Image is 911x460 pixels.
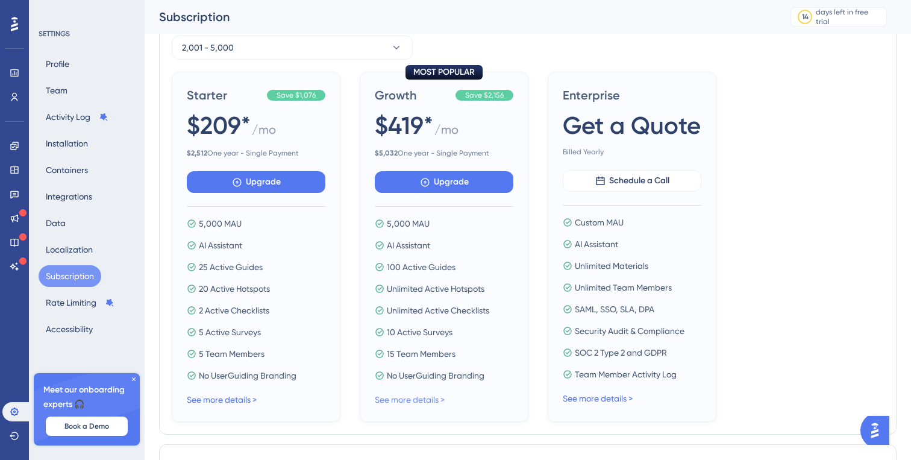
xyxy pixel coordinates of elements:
[39,106,116,128] button: Activity Log
[187,87,262,104] span: Starter
[199,216,242,231] span: 5,000 MAU
[816,7,883,27] div: days left in free trial
[375,149,398,157] b: $ 5,032
[199,282,270,296] span: 20 Active Hotspots
[172,36,413,60] button: 2,001 - 5,000
[199,260,263,274] span: 25 Active Guides
[575,259,648,273] span: Unlimited Materials
[387,368,484,383] span: No UserGuiding Branding
[187,171,325,193] button: Upgrade
[375,148,513,158] span: One year - Single Payment
[575,215,624,230] span: Custom MAU
[187,395,257,405] a: See more details >
[39,133,95,154] button: Installation
[182,40,234,55] span: 2,001 - 5,000
[387,238,430,253] span: AI Assistant
[375,109,433,142] span: $419*
[563,147,701,157] span: Billed Yearly
[563,394,633,403] a: See more details >
[575,280,672,295] span: Unlimited Team Members
[277,90,316,100] span: Save $1,076
[39,318,100,340] button: Accessibility
[187,109,251,142] span: $209*
[434,121,459,143] span: / mo
[387,303,489,318] span: Unlimited Active Checklists
[252,121,276,143] span: / mo
[802,12,809,22] div: 14
[375,87,451,104] span: Growth
[563,170,701,192] button: Schedule a Call
[199,325,261,339] span: 5 Active Surveys
[246,175,281,189] span: Upgrade
[39,212,73,234] button: Data
[387,216,430,231] span: 5,000 MAU
[860,412,897,449] iframe: UserGuiding AI Assistant Launcher
[39,186,99,207] button: Integrations
[199,238,242,253] span: AI Assistant
[563,87,701,104] span: Enterprise
[575,237,618,251] span: AI Assistant
[199,347,265,361] span: 5 Team Members
[39,292,122,313] button: Rate Limiting
[39,239,100,260] button: Localization
[575,367,677,382] span: Team Member Activity Log
[39,53,77,75] button: Profile
[563,109,701,142] span: Get a Quote
[375,395,445,405] a: See more details >
[64,421,109,431] span: Book a Demo
[199,303,269,318] span: 2 Active Checklists
[43,383,130,412] span: Meet our onboarding experts 🎧
[387,347,456,361] span: 15 Team Members
[609,174,669,188] span: Schedule a Call
[39,29,136,39] div: SETTINGS
[465,90,504,100] span: Save $2,156
[159,8,760,25] div: Subscription
[387,282,484,296] span: Unlimited Active Hotspots
[46,417,128,436] button: Book a Demo
[387,260,456,274] span: 100 Active Guides
[405,65,483,80] div: MOST POPULAR
[375,171,513,193] button: Upgrade
[575,324,684,338] span: Security Audit & Compliance
[39,265,101,287] button: Subscription
[199,368,296,383] span: No UserGuiding Branding
[575,302,654,317] span: SAML, SSO, SLA, DPA
[387,325,452,339] span: 10 Active Surveys
[39,159,95,181] button: Containers
[434,175,469,189] span: Upgrade
[575,345,667,360] span: SOC 2 Type 2 and GDPR
[187,149,207,157] b: $ 2,512
[187,148,325,158] span: One year - Single Payment
[39,80,75,101] button: Team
